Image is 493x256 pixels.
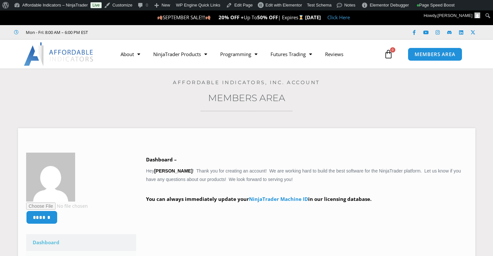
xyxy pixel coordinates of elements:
strong: 50% OFF [257,14,278,21]
span: [PERSON_NAME] [437,13,472,18]
img: ⌛ [299,15,304,20]
span: Mon - Fri: 8:00 AM – 6:00 PM EST [24,28,88,36]
span: 0 [390,47,395,53]
nav: Menu [114,47,382,62]
a: Dashboard [26,234,137,251]
iframe: Customer reviews powered by Trustpilot [97,29,195,36]
a: Live [90,2,102,8]
strong: [DATE] [305,14,321,21]
img: LogoAI | Affordable Indicators – NinjaTrader [24,42,94,66]
a: Click Here [327,14,350,21]
a: Reviews [319,47,350,62]
a: MEMBERS AREA [408,48,462,61]
a: Futures Trading [264,47,319,62]
span: SEPTEMBER SALE!!! Up To | Expires [157,14,305,21]
img: 🍂 [157,15,162,20]
a: Howdy, [421,10,483,21]
div: Hey ! Thank you for creating an account! We are working hard to build the best software for the N... [146,155,467,213]
a: Programming [214,47,264,62]
span: Edit with Elementor [266,3,302,8]
a: NinjaTrader Machine ID [249,196,308,202]
a: Members Area [208,92,285,103]
strong: 20% OFF + [219,14,244,21]
a: Affordable Indicators, Inc. Account [173,79,320,85]
strong: [PERSON_NAME] [154,168,192,173]
strong: You can always immediately update your in our licensing database. [146,196,371,202]
img: 83961ee70edc86d96254b98d11301f0a4f1435bd8fc34dcaa6bdd6a6e89a3844 [26,153,75,202]
span: MEMBERS AREA [415,52,455,57]
a: NinjaTrader Products [147,47,214,62]
b: Dashboard – [146,156,177,163]
img: 🍂 [205,15,210,20]
a: About [114,47,147,62]
a: 0 [374,45,403,64]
